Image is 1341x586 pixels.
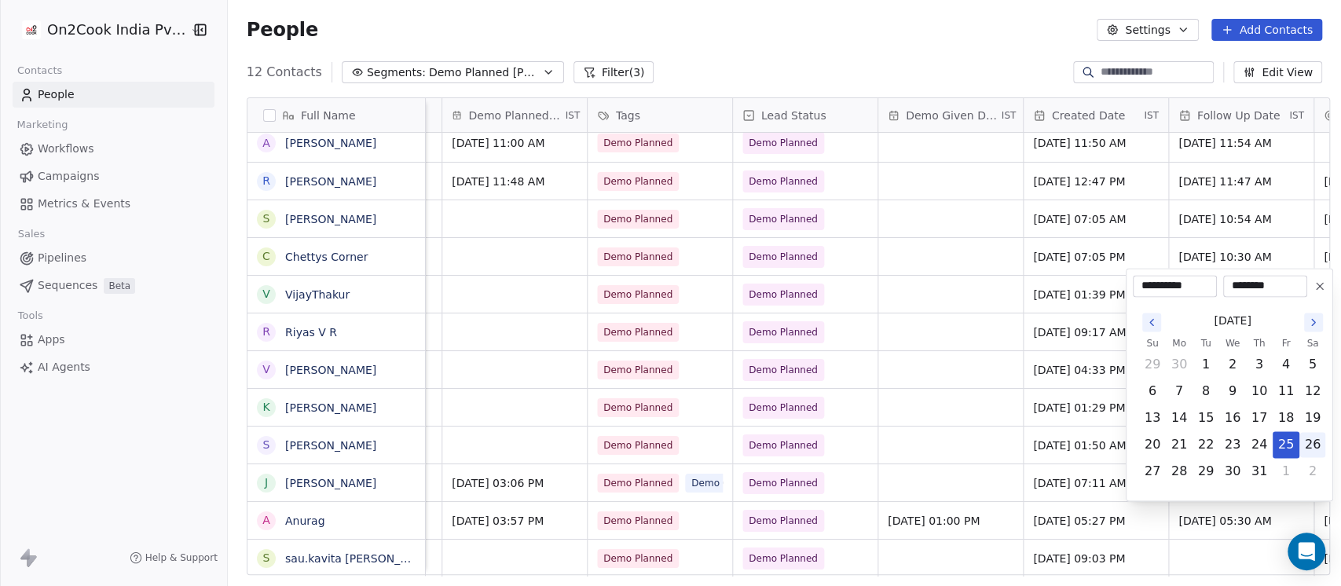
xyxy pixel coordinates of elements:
[1247,352,1272,377] button: Thursday, July 3rd, 2025
[1220,405,1245,430] button: Wednesday, July 16th, 2025
[1300,459,1325,484] button: Saturday, August 2nd, 2025
[1220,379,1245,404] button: Wednesday, July 9th, 2025
[1167,432,1192,457] button: Monday, July 21st, 2025
[1273,432,1299,457] button: Friday, July 25th, 2025, selected
[1300,405,1325,430] button: Saturday, July 19th, 2025
[1166,335,1193,351] th: Monday
[1167,459,1192,484] button: Monday, July 28th, 2025
[1142,313,1161,331] button: Go to the Previous Month
[1167,405,1192,430] button: Monday, July 14th, 2025
[1193,459,1218,484] button: Tuesday, July 29th, 2025
[1247,379,1272,404] button: Thursday, July 10th, 2025
[1273,405,1299,430] button: Friday, July 18th, 2025
[1167,379,1192,404] button: Monday, July 7th, 2025
[1300,432,1325,457] button: Saturday, July 26th, 2025
[1139,335,1326,485] table: July 2025
[1299,335,1326,351] th: Saturday
[1193,335,1219,351] th: Tuesday
[1300,352,1325,377] button: Saturday, July 5th, 2025
[1193,379,1218,404] button: Tuesday, July 8th, 2025
[1140,459,1165,484] button: Sunday, July 27th, 2025
[1140,432,1165,457] button: Sunday, July 20th, 2025
[1273,379,1299,404] button: Friday, July 11th, 2025
[1193,405,1218,430] button: Tuesday, July 15th, 2025
[1193,432,1218,457] button: Tuesday, July 22nd, 2025
[1220,432,1245,457] button: Wednesday, July 23rd, 2025
[1273,352,1299,377] button: Friday, July 4th, 2025
[1247,405,1272,430] button: Thursday, July 17th, 2025
[1300,379,1325,404] button: Saturday, July 12th, 2025
[1247,459,1272,484] button: Thursday, July 31st, 2025
[1247,432,1272,457] button: Thursday, July 24th, 2025
[1246,335,1273,351] th: Thursday
[1273,459,1299,484] button: Friday, August 1st, 2025
[1273,335,1299,351] th: Friday
[1139,335,1166,351] th: Sunday
[1167,352,1192,377] button: Monday, June 30th, 2025
[1140,379,1165,404] button: Sunday, July 6th, 2025
[1220,459,1245,484] button: Wednesday, July 30th, 2025
[1140,352,1165,377] button: Sunday, June 29th, 2025
[1214,313,1251,329] span: [DATE]
[1140,405,1165,430] button: Sunday, July 13th, 2025
[1193,352,1218,377] button: Tuesday, July 1st, 2025
[1219,335,1246,351] th: Wednesday
[1304,313,1323,331] button: Go to the Next Month
[1220,352,1245,377] button: Wednesday, July 2nd, 2025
